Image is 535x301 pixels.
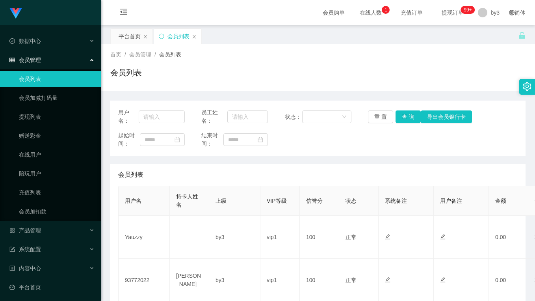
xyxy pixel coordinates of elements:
[258,137,263,142] i: 图标: calendar
[440,198,462,204] span: 用户备注
[385,6,387,14] p: 1
[346,277,357,283] span: 正常
[118,108,139,125] span: 用户名：
[19,71,95,87] a: 会员列表
[438,10,468,15] span: 提现订单
[159,51,181,58] span: 会员列表
[154,51,156,58] span: /
[119,29,141,44] div: 平台首页
[9,228,15,233] i: 图标: appstore-o
[19,128,95,144] a: 赠送彩金
[19,204,95,219] a: 会员加扣款
[368,110,393,123] button: 重 置
[267,198,287,204] span: VIP等级
[139,110,185,123] input: 请输入
[19,90,95,106] a: 会员加减打码量
[118,131,140,148] span: 起始时间：
[396,110,421,123] button: 查 询
[346,234,357,240] span: 正常
[9,8,22,19] img: logo.9652507e.png
[110,0,137,26] i: 图标: menu-fold
[125,198,141,204] span: 用户名
[110,67,142,79] h1: 会员列表
[201,108,227,125] span: 员工姓名：
[385,277,390,282] i: 图标: edit
[176,193,198,208] span: 持卡人姓名
[159,34,164,39] i: 图标: sync
[201,131,223,148] span: 结束时间：
[215,198,227,204] span: 上级
[440,234,446,239] i: 图标: edit
[356,10,386,15] span: 在线人数
[129,51,151,58] span: 会员管理
[192,34,197,39] i: 图标: close
[9,247,15,252] i: 图标: form
[342,114,347,120] i: 图标: down
[421,110,472,123] button: 导出会员银行卡
[118,170,143,179] span: 会员列表
[489,216,528,259] td: 0.00
[19,109,95,125] a: 提现列表
[9,227,41,234] span: 产品管理
[167,29,189,44] div: 会员列表
[523,82,531,91] i: 图标: setting
[9,265,41,271] span: 内容中心
[440,277,446,282] i: 图标: edit
[9,57,41,63] span: 会员管理
[385,198,407,204] span: 系统备注
[461,6,475,14] sup: 331
[19,185,95,200] a: 充值列表
[9,57,15,63] i: 图标: table
[143,34,148,39] i: 图标: close
[285,113,302,121] span: 状态：
[385,234,390,239] i: 图标: edit
[209,216,260,259] td: by3
[19,147,95,163] a: 在线用户
[300,216,339,259] td: 100
[9,265,15,271] i: 图标: profile
[9,279,95,295] a: 图标: dashboard平台首页
[110,51,121,58] span: 首页
[9,246,41,252] span: 系统配置
[346,198,357,204] span: 状态
[509,10,515,15] i: 图标: global
[260,216,300,259] td: vip1
[9,38,41,44] span: 数据中心
[495,198,506,204] span: 金额
[227,110,268,123] input: 请输入
[124,51,126,58] span: /
[397,10,427,15] span: 充值订单
[9,38,15,44] i: 图标: check-circle-o
[382,6,390,14] sup: 1
[518,32,526,39] i: 图标: unlock
[175,137,180,142] i: 图标: calendar
[19,166,95,181] a: 陪玩用户
[119,216,170,259] td: Yauzzy
[306,198,323,204] span: 信誉分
